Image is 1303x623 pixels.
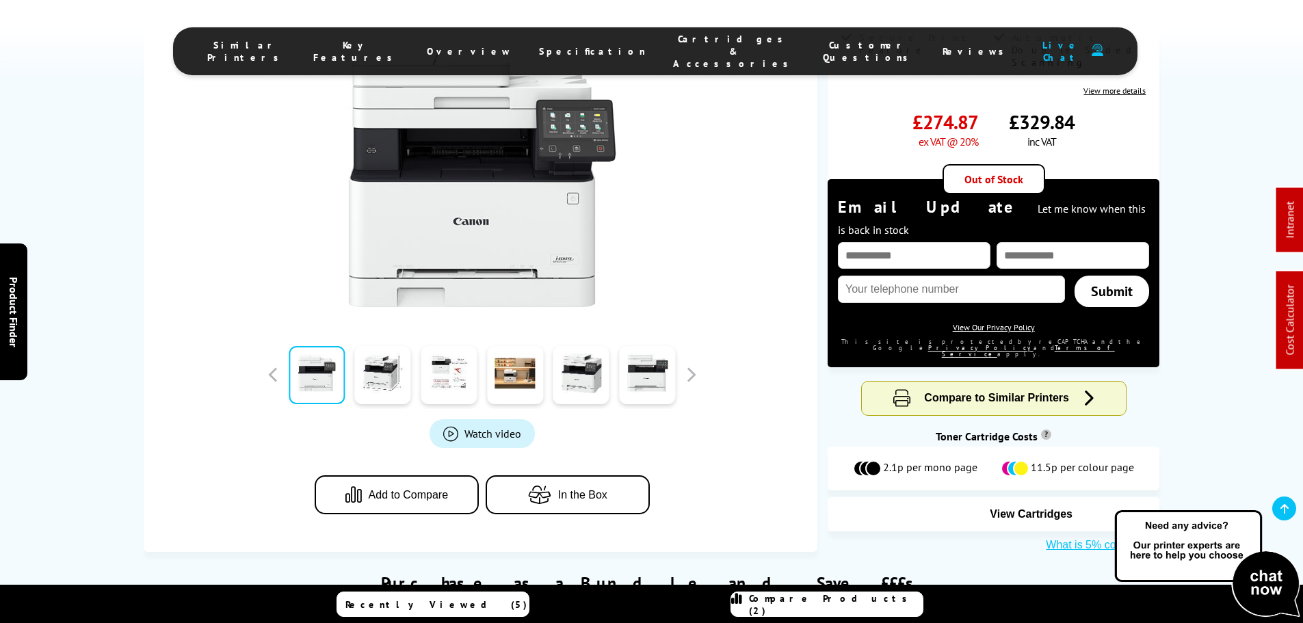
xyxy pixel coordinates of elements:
span: £329.84 [1009,109,1075,135]
sup: Cost per page [1041,429,1051,440]
span: View Cartridges [990,508,1072,520]
span: Live Chat [1038,39,1085,64]
span: Reviews [943,45,1011,57]
div: Toner Cartridge Costs [828,429,1159,443]
button: View Cartridges [838,507,1149,521]
span: Cartridges & Accessories [673,33,795,70]
span: Add to Compare [369,488,449,501]
span: Recently Viewed (5) [345,598,527,611]
span: Customer Questions [823,39,915,64]
input: Your telephone number [838,276,1065,303]
button: What is 5% coverage? [1042,538,1159,552]
a: Compare Products (2) [731,592,923,617]
a: Intranet [1283,202,1297,239]
span: Similar Printers [207,39,286,64]
button: In the Box [486,475,650,514]
span: Specification [539,45,646,57]
span: Watch video [464,427,521,440]
span: Compare to Similar Printers [924,392,1069,403]
img: Canon i-SENSYS MF657Cdw [348,45,616,313]
span: In the Box [558,488,607,501]
span: Product Finder [7,276,21,347]
img: Open Live Chat window [1111,508,1303,620]
button: Compare to Similar Printers [862,382,1126,415]
a: Recently Viewed (5) [337,592,529,617]
span: inc VAT [1027,135,1056,148]
span: £274.87 [912,109,978,135]
a: Terms of Service [942,344,1115,358]
a: Product_All_Videos [430,419,535,448]
a: Submit [1075,276,1149,307]
a: Privacy Policy [928,344,1034,352]
span: Let me know when this is back in stock [838,202,1146,237]
span: 2.1p per mono page [883,460,977,477]
span: ex VAT @ 20% [919,135,978,148]
span: 11.5p per colour page [1031,460,1134,477]
div: This site is protected by reCAPTCHA and the Google and apply. [838,339,1149,357]
div: Out of Stock [943,164,1045,194]
a: View Our Privacy Policy [953,322,1035,332]
img: user-headset-duotone.svg [1092,44,1103,57]
a: View more details [1083,85,1146,96]
button: Add to Compare [315,475,479,514]
span: Overview [427,45,512,57]
div: Email Update [838,196,1149,239]
div: Purchase as a Bundle and Save £££s [144,552,1160,618]
span: Key Features [313,39,399,64]
a: Cost Calculator [1283,285,1297,356]
span: Compare Products (2) [749,592,923,617]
